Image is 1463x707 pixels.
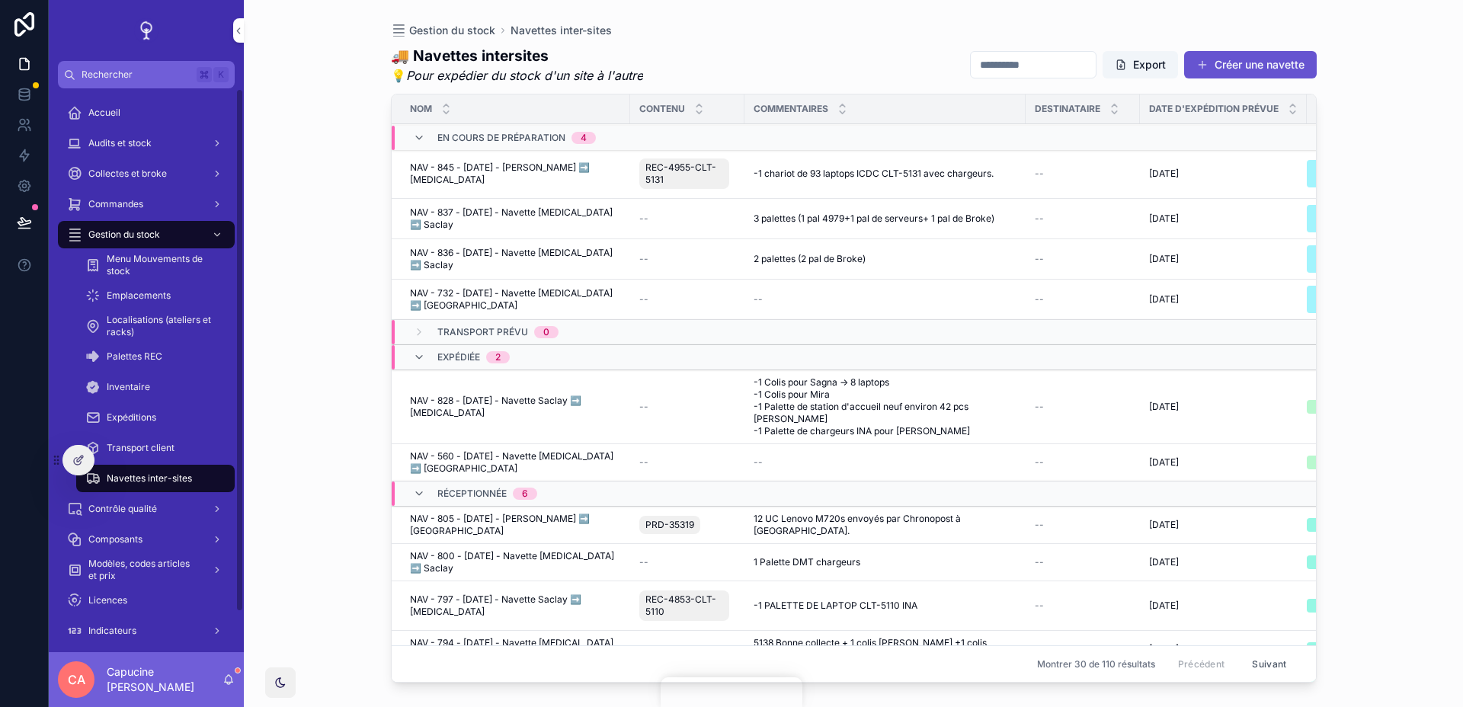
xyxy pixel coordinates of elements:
a: -- [1035,168,1131,180]
a: -- [1035,293,1131,306]
a: [DATE] [1149,600,1298,612]
span: Date d'expédition prévue [1149,103,1279,115]
a: -- [1035,456,1131,469]
a: Expéditions [76,404,235,431]
span: CA [68,670,85,689]
a: -- [1035,643,1131,655]
span: Nom [410,103,432,115]
a: -- [639,253,735,265]
a: Composants [58,526,235,553]
span: 💡 [391,66,643,85]
a: -- [1035,401,1131,413]
a: NAV - 805 - [DATE] - [PERSON_NAME] ➡️ [GEOGRAPHIC_DATA] [410,513,621,537]
span: En cours de préparation [437,131,565,143]
span: Contrôle qualité [88,503,157,515]
a: [DATE] [1149,213,1298,225]
span: -- [639,556,648,568]
span: -1 Colis pour Sagna -> 8 laptops -1 Colis pour Mira -1 Palette de station d'accueil neuf environ ... [754,376,1016,437]
span: -- [639,456,648,469]
span: 2 palettes (2 pal de Broke) [754,253,866,265]
span: -- [1035,293,1044,306]
div: 6 [522,488,528,500]
span: Montrer 30 de 110 résultats [1037,658,1155,670]
a: -- [639,213,735,225]
a: Audits et stock [58,130,235,157]
span: -- [1035,556,1044,568]
span: Destinataire [1035,103,1100,115]
a: -- [1035,213,1131,225]
a: NAV - 828 - [DATE] - Navette Saclay ➡️ [MEDICAL_DATA] [410,395,621,419]
div: scrollable content [49,88,244,652]
span: -- [1035,600,1044,612]
span: [DATE] [1149,293,1179,306]
a: REC-4955-CLT-5131 [639,155,735,192]
span: Menu Mouvements de stock [107,253,219,277]
span: Composants [88,533,142,545]
span: Gestion du stock [88,229,160,241]
a: Licences [58,587,235,614]
span: REC-4853-CLT-5110 [645,593,723,618]
span: -- [1035,519,1044,531]
a: Accueil [58,99,235,126]
a: NAV - 836 - [DATE] - Navette [MEDICAL_DATA] ➡️ Saclay [410,247,621,271]
a: REC-4853-CLT-5110 [639,587,735,624]
span: Licences [88,594,127,606]
span: Navettes inter-sites [107,472,192,485]
span: Réceptionnée [437,488,507,500]
em: Pour expédier du stock d'un site à l'autre [406,68,643,83]
a: [DATE] [1149,253,1298,265]
a: Réceptionnée [1307,599,1403,613]
a: NAV - 837 - [DATE] - Navette [MEDICAL_DATA] ➡️ Saclay [410,206,621,231]
a: Réceptionnée [1307,642,1403,656]
a: [DATE] [1149,456,1298,469]
span: Indicateurs [88,625,136,637]
a: 12 UC Lenovo M720s envoyés par Chronopost à [GEOGRAPHIC_DATA]. [754,513,1016,537]
span: Transport client [107,442,174,454]
span: K [215,69,227,81]
a: Transport client [76,434,235,462]
span: -- [639,253,648,265]
a: NAV - 560 - [DATE] - Navette [MEDICAL_DATA] ➡️ [GEOGRAPHIC_DATA] [410,450,621,475]
a: -- [754,456,1016,469]
a: Localisations (ateliers et racks) [76,312,235,340]
div: 2 [495,351,501,363]
span: -- [1035,643,1044,655]
a: NAV - 845 - [DATE] - [PERSON_NAME] ➡️ [MEDICAL_DATA] [410,162,621,186]
a: En cours de préparation [1307,286,1403,313]
span: [DATE] [1149,456,1179,469]
span: Audits et stock [88,137,152,149]
a: NAV - 794 - [DATE] - Navette [MEDICAL_DATA] ➡️ Saclay [410,637,621,661]
span: Expédiée [437,351,480,363]
span: Contenu [639,103,685,115]
span: REC-4955-CLT-5131 [645,162,723,186]
a: Expédiée [1307,456,1403,469]
div: 0 [543,326,549,338]
a: Indicateurs [58,617,235,645]
a: [DATE] [1149,293,1298,306]
a: 3 palettes (1 pal 4979+1 pal de serveurs+ 1 pal de Broke) [754,213,1016,225]
img: App logo [134,18,158,43]
span: 1 Palette DMT chargeurs [754,556,860,568]
span: Collectes et broke [88,168,167,180]
span: [DATE] [1149,556,1179,568]
a: NAV - 800 - [DATE] - Navette [MEDICAL_DATA] ➡️ Saclay [410,550,621,574]
a: Navettes inter-sites [511,23,612,38]
a: Inventaire [76,373,235,401]
a: -- [639,643,735,655]
a: En cours de préparation [1307,205,1403,232]
a: [DATE] [1149,643,1298,655]
a: Modèles, codes articles et prix [58,556,235,584]
p: Capucine [PERSON_NAME] [107,664,222,695]
span: [DATE] [1149,519,1179,531]
a: -1 chariot de 93 laptops ICDC CLT-5131 avec chargeurs. [754,168,1016,180]
a: 2 palettes (2 pal de Broke) [754,253,1016,265]
span: Palettes REC [107,350,162,363]
span: -- [639,401,648,413]
span: -- [1035,401,1044,413]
